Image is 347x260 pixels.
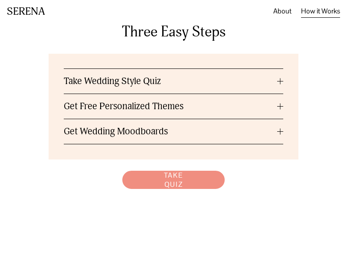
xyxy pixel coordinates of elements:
button: Get Wedding Moodboards [64,119,284,144]
a: About [273,4,291,19]
span: Take Wedding Style Quiz [64,75,278,87]
span: Get Free Personalized Themes [64,101,278,112]
span: Get Wedding Moodboards [64,126,278,137]
a: Take Quiz [118,166,229,193]
a: How it Works [301,4,340,19]
button: Get Free Personalized Themes [64,94,284,119]
h3: Three Easy Steps [7,23,340,41]
button: Take Wedding Style Quiz [64,69,284,94]
a: SERENA [7,5,45,18]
